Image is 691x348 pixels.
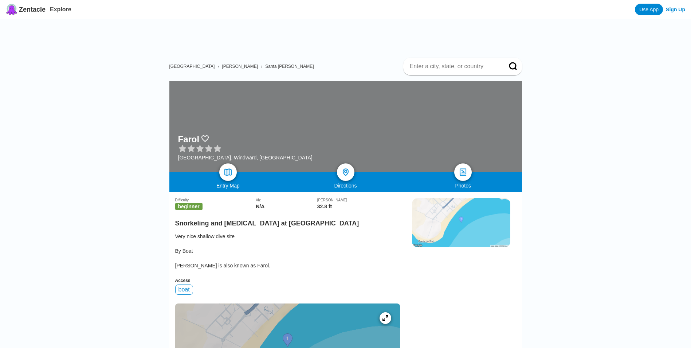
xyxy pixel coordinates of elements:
[217,64,219,69] span: ›
[341,168,350,177] img: directions
[219,163,237,181] a: map
[175,198,256,202] div: Difficulty
[409,63,499,70] input: Enter a city, state, or country
[169,64,215,69] a: [GEOGRAPHIC_DATA]
[175,278,400,283] div: Access
[178,134,200,144] h1: Farol
[317,198,400,202] div: [PERSON_NAME]
[169,183,287,189] div: Entry Map
[178,155,313,161] div: [GEOGRAPHIC_DATA], Windward, [GEOGRAPHIC_DATA]
[317,204,400,209] div: 32.8 ft
[175,215,400,227] h2: Snorkeling and [MEDICAL_DATA] at [GEOGRAPHIC_DATA]
[19,6,46,13] span: Zentacle
[287,183,404,189] div: Directions
[6,4,17,15] img: Zentacle logo
[50,6,71,12] a: Explore
[175,285,193,295] div: boat
[224,168,232,177] img: map
[459,168,467,177] img: photos
[222,64,258,69] a: [PERSON_NAME]
[256,204,317,209] div: N/A
[175,203,203,210] span: beginner
[256,198,317,202] div: Viz
[6,4,46,15] a: Zentacle logoZentacle
[261,64,262,69] span: ›
[175,233,400,269] div: Very nice shallow dive site By Boat [PERSON_NAME] is also known as Farol.
[454,163,472,181] a: photos
[404,183,522,189] div: Photos
[412,198,510,247] img: staticmap
[666,7,685,12] a: Sign Up
[265,64,314,69] a: Santa [PERSON_NAME]
[635,4,663,15] a: Use App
